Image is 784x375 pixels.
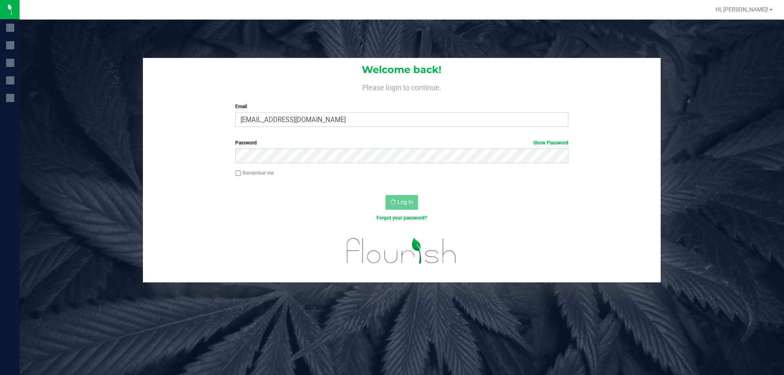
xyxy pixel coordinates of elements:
[533,140,568,146] a: Show Password
[397,199,413,205] span: Log In
[385,195,418,210] button: Log In
[235,171,241,176] input: Remember me
[143,82,661,91] h4: Please login to continue.
[337,230,466,272] img: flourish_logo.svg
[143,64,661,75] h1: Welcome back!
[235,140,257,146] span: Password
[235,169,274,177] label: Remember me
[376,215,427,221] a: Forgot your password?
[715,6,768,13] span: Hi, [PERSON_NAME]!
[235,103,568,110] label: Email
